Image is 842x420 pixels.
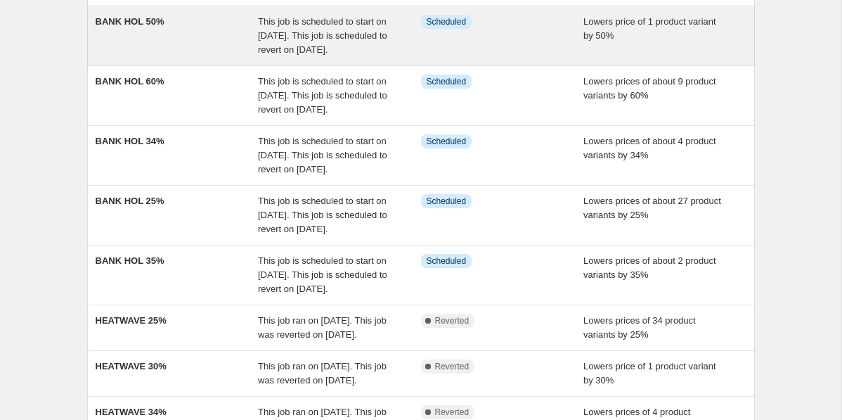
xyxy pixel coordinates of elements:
span: Lowers price of 1 product variant by 30% [583,361,716,386]
span: This job is scheduled to start on [DATE]. This job is scheduled to revert on [DATE]. [258,255,387,294]
span: HEATWAVE 30% [96,361,167,371]
span: This job is scheduled to start on [DATE]. This job is scheduled to revert on [DATE]. [258,136,387,174]
span: BANK HOL 50% [96,16,164,27]
span: Reverted [435,361,469,372]
span: This job ran on [DATE]. This job was reverted on [DATE]. [258,315,387,340]
span: Scheduled [427,255,467,267]
span: HEATWAVE 34% [96,407,167,417]
span: Reverted [435,407,469,418]
span: BANK HOL 60% [96,76,164,87]
span: BANK HOL 35% [96,255,164,266]
span: HEATWAVE 25% [96,315,167,326]
span: Lowers prices of about 27 product variants by 25% [583,196,721,220]
span: Lowers price of 1 product variant by 50% [583,16,716,41]
span: Lowers prices of about 4 product variants by 34% [583,136,716,160]
span: Scheduled [427,16,467,27]
span: This job is scheduled to start on [DATE]. This job is scheduled to revert on [DATE]. [258,196,387,234]
span: Lowers prices of 34 product variants by 25% [583,315,696,340]
span: This job ran on [DATE]. This job was reverted on [DATE]. [258,361,387,386]
span: Reverted [435,315,469,326]
span: This job is scheduled to start on [DATE]. This job is scheduled to revert on [DATE]. [258,76,387,115]
span: This job is scheduled to start on [DATE]. This job is scheduled to revert on [DATE]. [258,16,387,55]
span: Scheduled [427,196,467,207]
span: BANK HOL 34% [96,136,164,146]
span: Lowers prices of about 9 product variants by 60% [583,76,716,101]
span: Scheduled [427,76,467,87]
span: Lowers prices of about 2 product variants by 35% [583,255,716,280]
span: Scheduled [427,136,467,147]
span: BANK HOL 25% [96,196,164,206]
